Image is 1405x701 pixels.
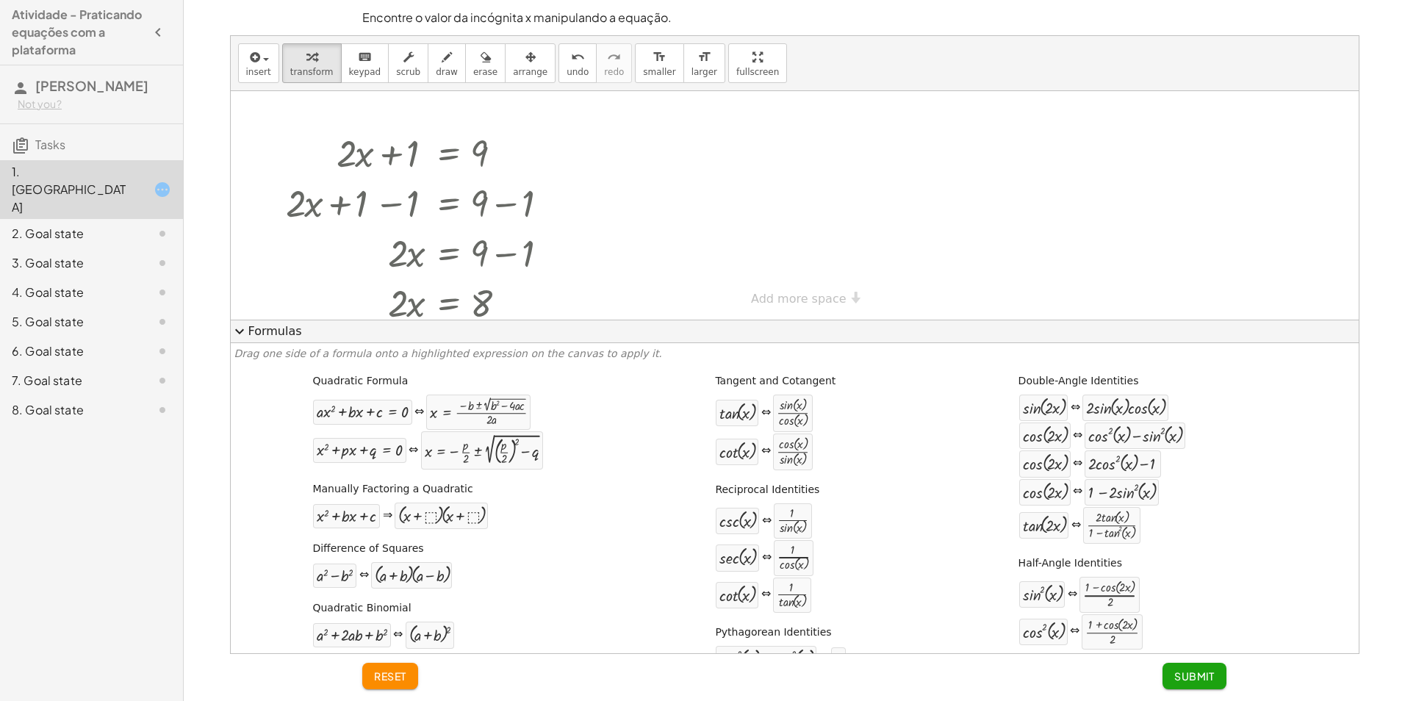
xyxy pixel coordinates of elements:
div: ⇔ [409,442,418,459]
button: format_sizesmaller [635,43,683,83]
button: fullscreen [728,43,787,83]
div: ⇔ [414,404,424,421]
span: arrange [513,67,547,77]
span: erase [473,67,497,77]
div: 1. [GEOGRAPHIC_DATA] [12,163,130,216]
i: redo [607,48,621,66]
button: keyboardkeypad [341,43,389,83]
span: larger [691,67,717,77]
i: Task not started. [154,372,171,389]
button: expand_moreFormulas [231,320,1359,343]
div: ⇔ [1073,483,1082,500]
label: Tangent and Cotangent [715,374,836,389]
div: 7. Goal state [12,372,130,389]
div: 8. Goal state [12,401,130,419]
h4: Atividade - Praticando equações com a plataforma [12,6,145,59]
button: redoredo [596,43,632,83]
i: format_size [697,48,711,66]
i: keyboard [358,48,372,66]
span: reset [374,669,406,683]
div: Not you? [18,97,171,112]
div: ⇔ [819,651,828,668]
label: Reciprocal Identities [715,483,819,497]
div: ⇔ [1071,517,1081,534]
i: Task not started. [154,401,171,419]
span: draw [436,67,458,77]
span: scrub [396,67,420,77]
div: ⇔ [761,443,771,460]
label: Pythagorean Identities [715,625,831,640]
div: 6. Goal state [12,342,130,360]
i: Task not started. [154,284,171,301]
i: Task not started. [154,342,171,360]
button: arrange [505,43,556,83]
div: 2. Goal state [12,225,130,242]
span: Tasks [35,137,65,152]
button: insert [238,43,279,83]
label: Half-Angle Identities [1018,556,1122,571]
i: Task not started. [154,313,171,331]
span: expand_more [231,323,248,340]
button: transform [282,43,342,83]
div: ⇔ [762,550,772,567]
label: Difference of Squares [312,542,423,556]
span: keypad [349,67,381,77]
div: 3. Goal state [12,254,130,272]
div: ⇔ [1073,456,1082,472]
div: ⇔ [1068,586,1077,603]
span: Add more space [751,292,847,306]
span: Submit [1174,669,1215,683]
label: Double-Angle Identities [1018,374,1139,389]
button: draw [428,43,466,83]
button: format_sizelarger [683,43,725,83]
span: undo [567,67,589,77]
div: ⇔ [393,627,403,644]
i: Task not started. [154,254,171,272]
button: undoundo [558,43,597,83]
div: ⇒ [383,508,392,525]
div: ⇔ [1070,623,1079,640]
div: 4. Goal state [12,284,130,301]
button: scrub [388,43,428,83]
i: Task started. [154,181,171,198]
span: smaller [643,67,675,77]
span: [PERSON_NAME] [35,77,148,94]
div: ⇔ [1073,428,1082,445]
button: erase [465,43,506,83]
span: fullscreen [736,67,779,77]
div: ⇔ [762,513,772,530]
div: ⇔ [359,567,369,584]
i: undo [571,48,585,66]
button: Submit [1163,663,1226,689]
p: Encontre o valor da incógnita x manipulando a equação. [362,9,1226,26]
span: redo [604,67,624,77]
i: Task not started. [154,225,171,242]
div: ⇔ [761,405,771,422]
p: Drag one side of a formula onto a highlighted expression on the canvas to apply it. [234,347,1355,362]
label: Quadratic Binomial [312,601,411,616]
div: ⇔ [761,586,771,603]
label: Manually Factoring a Quadratic [312,482,472,497]
label: Quadratic Formula [312,374,408,389]
button: reset [362,663,418,689]
i: format_size [653,48,666,66]
div: 5. Goal state [12,313,130,331]
div: ⇔ [1071,400,1080,417]
span: transform [290,67,334,77]
span: insert [246,67,271,77]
